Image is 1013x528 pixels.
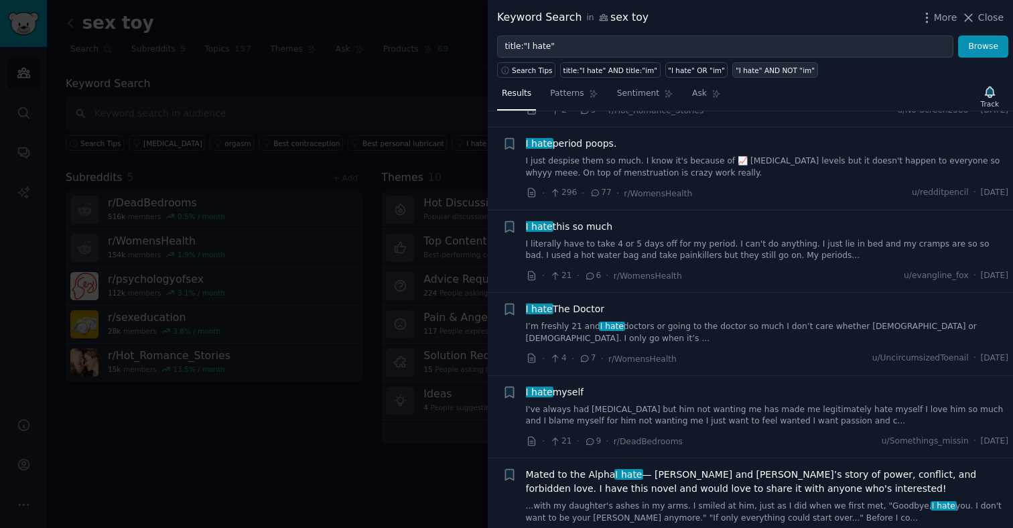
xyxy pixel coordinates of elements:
[981,436,1008,448] span: [DATE]
[586,12,594,24] span: in
[934,11,957,25] span: More
[526,220,613,234] a: I hatethis so much
[526,404,1009,427] a: I've always had [MEDICAL_DATA] but him not wanting me has made me legitimately hate myself I love...
[973,436,976,448] span: ·
[981,270,1008,282] span: [DATE]
[571,352,574,366] span: ·
[617,88,659,100] span: Sentiment
[526,137,617,151] a: I hateperiod poops.
[606,269,608,283] span: ·
[542,434,545,448] span: ·
[668,66,725,75] div: "I hate" OR "im"
[497,83,536,111] a: Results
[736,66,815,75] div: "I hate" AND NOT "im"
[497,9,649,26] div: Keyword Search sex toy
[542,352,545,366] span: ·
[549,436,571,448] span: 21
[608,354,677,364] span: r/WomensHealth
[882,436,969,448] span: u/Somethings_missin
[560,62,661,78] a: title:"I hate" AND title:"im"
[614,437,683,446] span: r/DeadBedrooms
[624,189,692,198] span: r/WomensHealth
[526,385,584,399] a: I hatemyself
[526,302,604,316] span: The Doctor
[526,468,1009,496] a: Mated to the AlphaI hate— [PERSON_NAME] and [PERSON_NAME]’s story of power, conflict, and forbidd...
[732,62,817,78] a: "I hate" AND NOT "im"
[582,186,584,200] span: ·
[978,11,1004,25] span: Close
[931,501,957,511] span: I hate
[549,270,571,282] span: 21
[606,434,608,448] span: ·
[525,304,554,314] span: I hate
[526,155,1009,179] a: I just despise them so much. I know it's because of 📈 [MEDICAL_DATA] levels but it doesn't happen...
[526,302,604,316] a: I hateThe Doctor
[497,62,555,78] button: Search Tips
[904,270,969,282] span: u/evangline_fox
[920,11,957,25] button: More
[973,352,976,365] span: ·
[542,186,545,200] span: ·
[526,385,584,399] span: myself
[973,187,976,199] span: ·
[526,239,1009,262] a: I literally have to take 4 or 5 days off for my period. I can't do anything. I just lie in bed an...
[563,66,658,75] div: title:"I hate" AND title:"im"
[497,36,953,58] input: Try a keyword related to your business
[526,501,1009,524] a: ...with my daughter's ashes in my arms. I smiled at him, just as I did when we first met, "Goodby...
[616,186,619,200] span: ·
[612,83,678,111] a: Sentiment
[976,82,1004,111] button: Track
[577,269,580,283] span: ·
[525,138,554,149] span: I hate
[502,88,531,100] span: Results
[526,137,617,151] span: period poops.
[526,321,1009,344] a: I’m freshly 21 andI hatedoctors or going to the doctor so much I don’t care whether [DEMOGRAPHIC_...
[601,352,604,366] span: ·
[526,220,613,234] span: this so much
[665,62,728,78] a: "I hate" OR "im"
[584,436,601,448] span: 9
[549,352,566,365] span: 4
[981,99,999,109] div: Track
[981,352,1008,365] span: [DATE]
[614,271,682,281] span: r/WomensHealth
[577,434,580,448] span: ·
[526,468,1009,496] span: Mated to the Alpha — [PERSON_NAME] and [PERSON_NAME]’s story of power, conflict, and forbidden lo...
[590,187,612,199] span: 77
[958,36,1008,58] button: Browse
[512,66,553,75] span: Search Tips
[981,187,1008,199] span: [DATE]
[525,221,554,232] span: I hate
[584,270,601,282] span: 6
[525,387,554,397] span: I hate
[579,352,596,365] span: 7
[692,88,707,100] span: Ask
[687,83,726,111] a: Ask
[542,269,545,283] span: ·
[550,88,584,100] span: Patterns
[973,270,976,282] span: ·
[872,352,969,365] span: u/UncircumsizedToenail
[549,187,577,199] span: 296
[545,83,602,111] a: Patterns
[599,322,625,331] span: I hate
[614,469,644,480] span: I hate
[912,187,969,199] span: u/redditpencil
[961,11,1004,25] button: Close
